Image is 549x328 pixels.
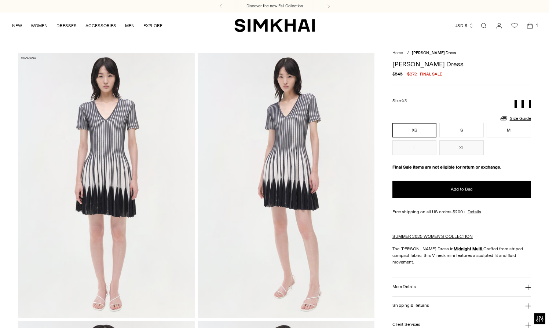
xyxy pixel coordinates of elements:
button: USD $ [454,18,474,34]
h3: More Details [392,284,416,289]
a: EXPLORE [143,18,162,34]
h3: Client Services [392,322,420,327]
img: Beckett Dress [198,53,374,318]
button: More Details [392,277,531,296]
strong: Midnight Multi. [454,246,483,251]
s: $545 [392,71,403,77]
nav: breadcrumbs [392,50,531,56]
span: $272 [407,71,417,77]
span: Add to Bag [451,186,473,192]
a: Discover the new Fall Collection [246,3,303,9]
p: The [PERSON_NAME] Dress in Crafted from striped compact fabric, this V-neck mini features a sculp... [392,246,531,265]
span: [PERSON_NAME] Dress [412,51,456,55]
a: Details [468,209,481,215]
h1: [PERSON_NAME] Dress [392,61,531,67]
button: Add to Bag [392,181,531,198]
a: WOMEN [31,18,48,34]
button: XS [392,123,437,137]
a: Open search modal [476,18,491,33]
label: Size: [392,97,407,104]
button: M [487,123,531,137]
button: S [439,123,484,137]
div: Free shipping on all US orders $200+ [392,209,531,215]
button: XL [439,140,484,155]
a: SUMMER 2025 WOMEN'S COLLECTION [392,234,473,239]
a: MEN [125,18,135,34]
a: Go to the account page [492,18,506,33]
span: 1 [534,22,540,29]
strong: Final Sale items are not eligible for return or exchange. [392,165,501,170]
h3: Shipping & Returns [392,303,429,308]
img: Beckett Dress [18,53,195,318]
a: DRESSES [56,18,77,34]
a: Open cart modal [523,18,537,33]
span: XS [402,99,407,103]
button: Shipping & Returns [392,296,531,315]
button: L [392,140,437,155]
a: SIMKHAI [234,18,315,33]
a: NEW [12,18,22,34]
a: ACCESSORIES [85,18,116,34]
a: Size Guide [499,114,531,123]
div: / [407,50,409,56]
a: Home [392,51,403,55]
a: Wishlist [507,18,522,33]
